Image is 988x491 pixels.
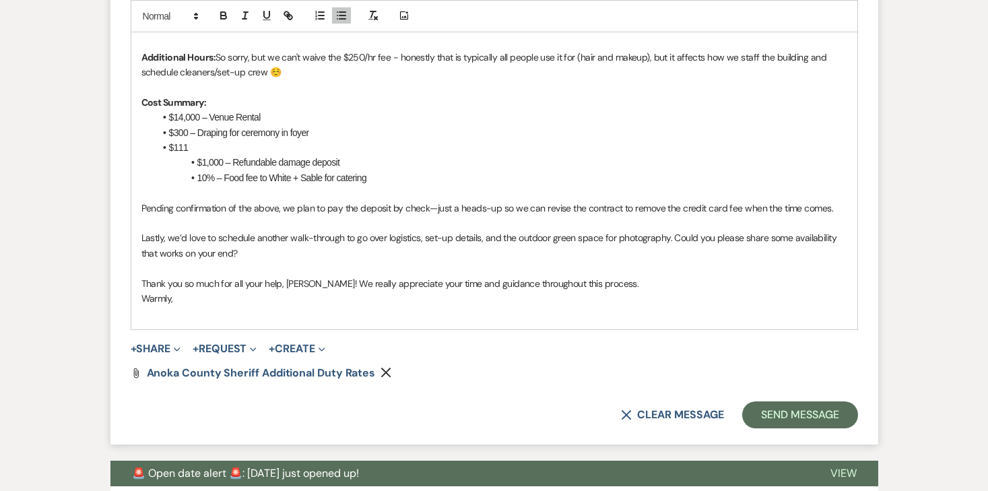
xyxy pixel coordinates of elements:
button: Request [193,343,257,354]
strong: Additional Hours: [141,51,216,63]
button: Send Message [742,401,857,428]
span: This would be provided by your DJ / band. [181,21,351,33]
span: Lastly, we’d love to schedule another walk-through to go over logistics, set-up details, and the ... [141,232,839,259]
a: Anoka County Sheriff Additional Duty Rates [147,368,376,379]
span: So sorry, but we can't waive the $250/hr fee - honestly that is typically all people use it for (... [141,51,829,78]
button: Clear message [621,410,723,420]
button: View [809,461,878,486]
span: $300 – Draping for ceremony in foyer [169,127,309,138]
span: + [193,343,199,354]
span: Thank you so much for all your help, [PERSON_NAME]! We really appreciate your time and guidance t... [141,277,639,290]
strong: Speakers: [141,21,182,33]
button: Share [131,343,181,354]
span: + [131,343,137,354]
button: Create [269,343,325,354]
span: 10% – Food fee to White + Sable for catering [197,172,367,183]
span: + [269,343,275,354]
button: 🚨 Open date alert 🚨: [DATE] just opened up! [110,461,809,486]
span: Warmly, [141,292,173,304]
span: Pending confirmation of the above, we plan to pay the deposit by check—just a heads-up so we can ... [141,202,833,214]
span: 🚨 Open date alert 🚨: [DATE] just opened up! [132,466,359,480]
span: Anoka County Sheriff Additional Duty Rates [147,366,376,380]
span: View [830,466,857,480]
span: $1,000 – Refundable damage deposit [197,157,340,168]
strong: Cost Summary: [141,96,207,108]
span: $14,000 – Venue Rental [169,112,261,123]
li: $111 [155,140,847,155]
